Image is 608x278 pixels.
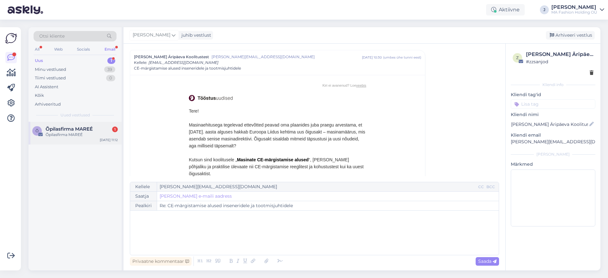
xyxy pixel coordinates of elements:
[160,193,232,200] a: [PERSON_NAME] e-maili aadress
[511,132,595,139] p: Kliendi email
[130,182,157,191] div: Kellele
[511,139,595,145] p: [PERSON_NAME][EMAIL_ADDRESS][DOMAIN_NAME]
[130,201,157,210] div: Pealkiri
[189,121,366,149] p: Masinaehitusega tegelevad ettevõtted peavad oma plaanides juba praegu arvestama, et [DATE]. aasta...
[100,138,118,142] div: [DATE] 11:12
[35,66,66,73] div: Minu vestlused
[486,4,525,15] div: Aktiivne
[511,151,595,157] div: [PERSON_NAME]
[103,45,117,53] div: Email
[5,32,17,44] img: Askly Logo
[551,5,604,15] a: [PERSON_NAME]MA Fashion Holding OÜ
[551,5,597,10] div: [PERSON_NAME]
[35,75,66,81] div: Tiimi vestlused
[362,55,382,60] div: [DATE] 10:30
[511,161,595,168] p: Märkmed
[511,111,595,118] p: Kliendi nimi
[39,33,65,40] span: Otsi kliente
[134,65,241,71] span: CE-märgistamise alused inseneridele ja tootmisjuhtidele
[76,45,91,53] div: Socials
[189,84,366,87] p: Kiri ei avanenud? Loe
[130,257,192,266] div: Privaatne kommentaar
[107,58,115,64] div: 1
[35,101,61,108] div: Arhiveeritud
[134,60,147,65] span: Kellele :
[237,157,308,162] a: Masinate CE-märgistamise alused
[383,55,421,60] div: ( umbes ühe tunni eest )
[35,84,58,90] div: AI Assistent
[35,128,39,133] span: Õ
[46,126,93,132] span: Õpilasfirma MAREÉ
[477,184,485,190] div: CC
[46,132,118,138] div: Õpilasfirma MAREÉ
[546,31,595,40] div: Arhiveeri vestlus
[157,201,499,210] input: Write subject here...
[526,58,593,65] div: # zzsanjod
[134,54,209,60] span: [PERSON_NAME] Äripäeva Koolitustest
[189,156,366,177] p: Kutsun sind koolitusele „ “, [PERSON_NAME] põhjaliku ja praktilise ülevaate nii CE-märgistamise r...
[516,55,519,60] span: z
[551,10,597,15] div: MA Fashion Holding OÜ
[179,32,211,39] div: juhib vestlust
[485,184,496,190] div: BCC
[511,91,595,98] p: Kliendi tag'id
[356,83,366,87] a: veebis
[526,51,593,58] div: [PERSON_NAME] Äripäeva Koolitustest
[112,127,118,132] div: 1
[106,75,115,81] div: 0
[511,99,595,109] input: Lisa tag
[189,108,366,114] p: Tere!
[104,66,115,73] div: 39
[133,32,170,39] span: [PERSON_NAME]
[212,54,362,60] span: [PERSON_NAME][EMAIL_ADDRESS][DOMAIN_NAME]
[149,60,218,65] span: [EMAIL_ADDRESS][DOMAIN_NAME]
[130,192,157,201] div: Saatja
[511,82,595,88] div: Kliendi info
[157,182,477,191] input: Recepient...
[35,58,43,64] div: Uus
[540,5,549,14] div: J
[53,45,64,53] div: Web
[189,95,233,101] img: Tööstusuudised
[60,112,90,118] span: Uued vestlused
[35,92,44,99] div: Kõik
[478,258,497,264] span: Saada
[511,121,588,128] input: Lisa nimi
[34,45,41,53] div: All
